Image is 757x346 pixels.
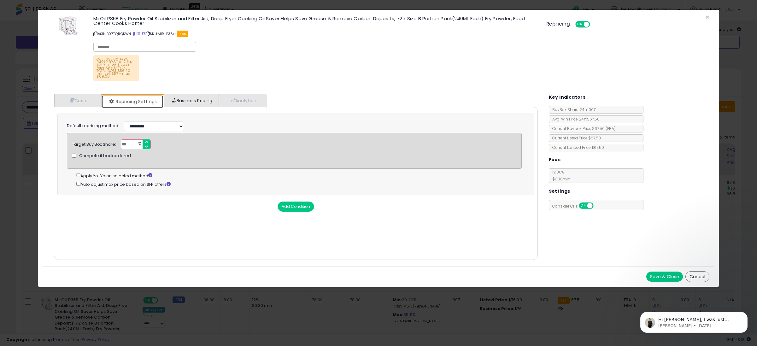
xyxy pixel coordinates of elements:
span: OFF [589,22,599,27]
span: $67.50 [592,126,616,131]
button: Add Condition [278,202,314,212]
span: % [134,140,144,149]
a: Your listing only [141,31,145,36]
span: Consider CPT: [549,203,602,209]
a: BuyBox page [132,31,136,36]
div: Auto adjust max price based on SFP offers [76,180,522,187]
h5: Fees [549,156,561,164]
span: $0.30 min [549,176,570,182]
span: Compete if backordered [79,153,131,159]
h3: MirOil P36B Fry Powder Oil Stabilizer and Filter Aid, Deep Fryer Cooking Oil Saver Helps Save Gre... [93,16,537,26]
h5: Settings [549,187,570,195]
a: All offer listings [137,31,140,36]
span: Hi [PERSON_NAME], I was just checking in if you have all the information that you needed. I will ... [27,18,105,61]
span: Current Landed Price: $67.50 [549,145,604,150]
img: 51mcQKLeupL._SL60_.jpg [59,16,78,35]
p: Cost $33.00 +FBA inbound $2.88 = total $35.90 Fee $12.44+ refer $8= $20.24 TOTAL COST $56.20 min ... [93,55,139,81]
p: Message from Keirth, sent 6w ago [27,24,109,30]
div: Target Buy Box Share: [72,139,116,148]
p: ASIN: B07TQRQKW4 | SKU: MIR-P36x1 [93,29,537,39]
a: Analytics [219,94,266,107]
span: FBA [177,31,189,37]
span: ON [579,203,587,208]
a: Business Pricing [164,94,219,107]
span: Current Buybox Price: [549,126,616,131]
span: BuyBox Share 24h: 100% [549,107,596,112]
button: Save & Close [646,272,683,282]
span: Current Listed Price: $67.50 [549,135,601,141]
span: 12.00 % [549,169,570,182]
span: ON [576,22,584,27]
span: Avg. Win Price 24h: $67.50 [549,116,600,122]
a: Costs [54,94,102,107]
span: OFF [592,203,602,208]
iframe: Intercom notifications message [631,299,757,343]
label: Default repricing method: [67,123,119,129]
button: Cancel [685,271,709,282]
h5: Key Indicators [549,93,586,101]
h5: Repricing: [546,21,572,26]
a: Repricing Settings [102,95,163,108]
span: ( FBA ) [606,126,616,131]
div: Apply Yo-Yo on selected method [76,172,522,179]
span: × [705,13,709,22]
